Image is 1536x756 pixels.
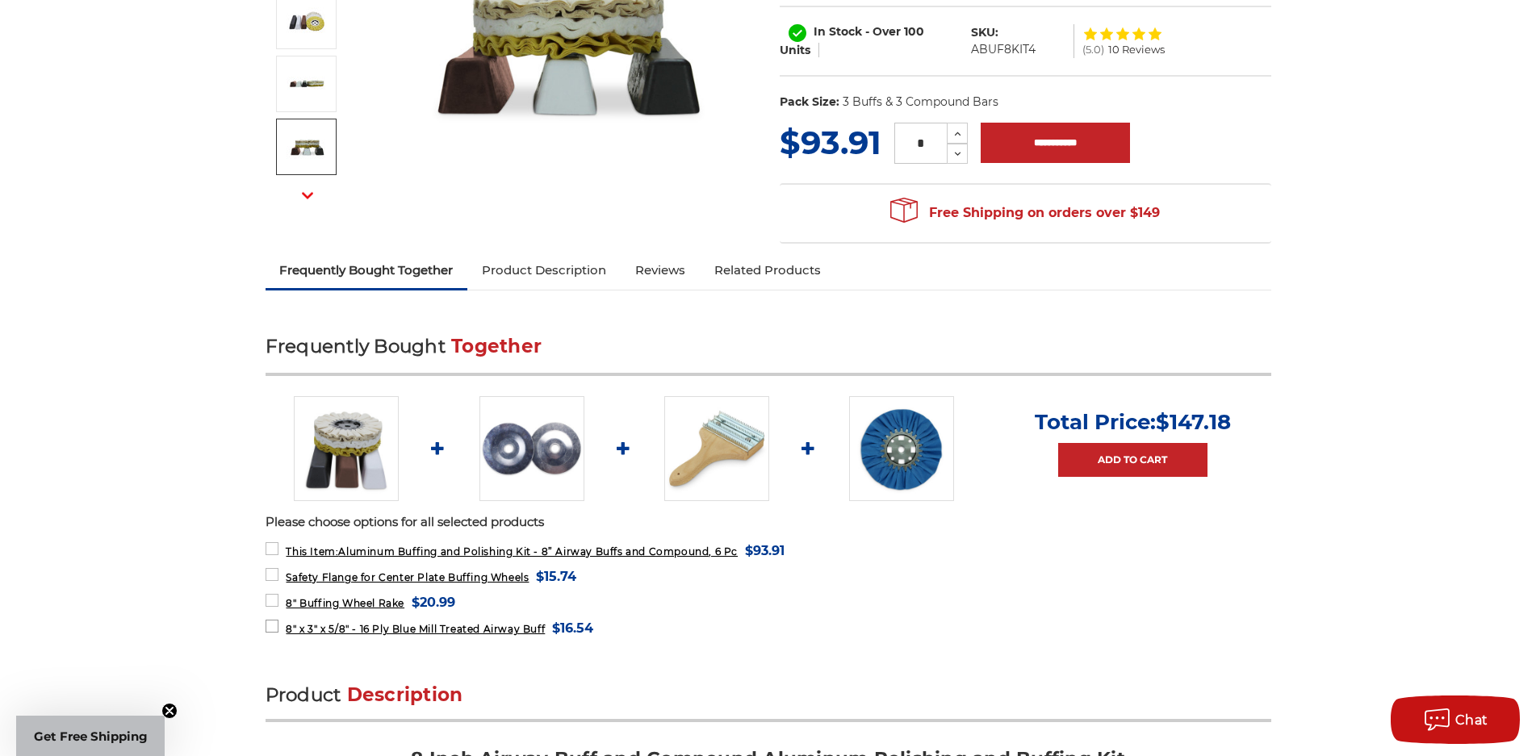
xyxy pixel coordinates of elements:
a: Frequently Bought Together [266,253,468,288]
img: Aluminum 8 inch airway buffing wheel and compound kit [287,1,327,41]
a: Reviews [621,253,700,288]
span: Units [780,43,810,57]
span: Together [451,335,542,357]
a: Product Description [467,253,621,288]
p: Total Price: [1035,409,1231,435]
img: Aluminum Buffing and Polishing Kit - 8” Airway Buffs and Compound, 6 Pc [287,64,327,104]
span: $16.54 [552,617,593,639]
strong: This Item: [286,545,338,558]
span: Description [347,683,463,706]
dd: ABUF8KIT4 [971,41,1036,58]
dd: 3 Buffs & 3 Compound Bars [843,94,998,111]
span: Frequently Bought [266,335,446,357]
button: Close teaser [161,703,178,719]
img: Aluminum Buffing and Polishing Kit - 8” Airway Buffs and Compound, 6 Pc [287,127,327,167]
span: - Over [865,24,901,39]
span: 8" x 3" x 5/8" - 16 Ply Blue Mill Treated Airway Buff [286,623,545,635]
span: 10 Reviews [1108,44,1165,55]
span: Chat [1455,712,1488,728]
span: 8" Buffing Wheel Rake [286,597,404,609]
span: Free Shipping on orders over $149 [890,197,1160,229]
span: (5.0) [1082,44,1104,55]
a: Add to Cart [1058,443,1207,477]
dt: Pack Size: [780,94,839,111]
img: 8 inch airway buffing wheel and compound kit for aluminum [294,396,399,501]
dt: SKU: [971,24,998,41]
span: Get Free Shipping [34,729,148,744]
p: Please choose options for all selected products [266,513,1271,532]
span: $93.91 [745,540,785,562]
button: Next [288,178,327,213]
span: In Stock [814,24,862,39]
a: Related Products [700,253,835,288]
span: $15.74 [536,566,576,587]
span: Product [266,683,341,706]
span: $93.91 [780,123,881,162]
div: Get Free ShippingClose teaser [16,716,165,756]
span: Aluminum Buffing and Polishing Kit - 8” Airway Buffs and Compound, 6 Pc [286,545,738,558]
span: Safety Flange for Center Plate Buffing Wheels [286,571,529,583]
span: 100 [904,24,924,39]
button: Chat [1391,695,1520,744]
span: $147.18 [1156,409,1231,435]
span: $20.99 [412,591,455,613]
